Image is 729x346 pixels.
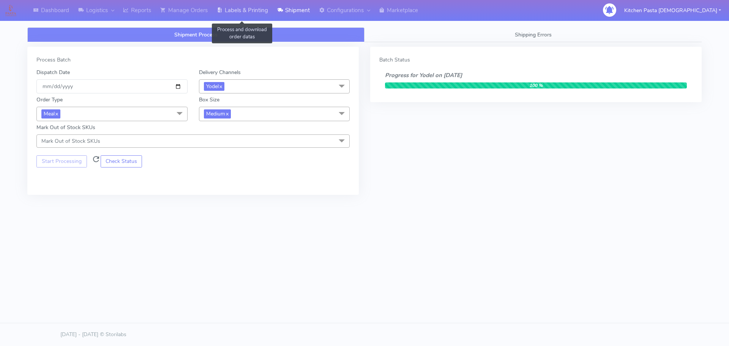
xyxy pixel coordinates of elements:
label: Dispatch Date [36,68,70,76]
span: Medium [204,109,231,118]
a: x [55,109,58,117]
button: Kitchen Pasta [DEMOGRAPHIC_DATA] [619,3,727,18]
i: Progress for Yodel on [DATE] [385,71,462,79]
strong: 100 % [529,82,543,88]
span: Meal [41,109,60,118]
ul: Tabs [27,27,702,42]
span: Shipping Errors [515,31,552,38]
label: Order Type [36,96,63,104]
label: Box Size [199,96,219,104]
button: Check Status [101,155,142,167]
span: Yodel [204,82,224,91]
span: Shipment Process [174,31,218,38]
label: Mark Out of Stock SKUs [36,123,95,131]
span: Mark Out of Stock SKUs [41,137,100,145]
a: x [225,109,229,117]
button: Start Processing [36,155,87,167]
label: Delivery Channels [199,68,241,76]
a: x [219,82,222,90]
div: Batch Status [379,56,693,64]
div: Process Batch [36,56,350,64]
